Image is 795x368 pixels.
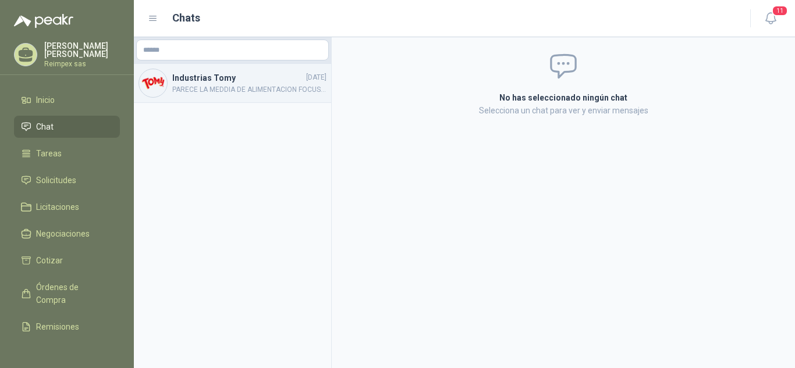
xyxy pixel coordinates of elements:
h1: Chats [172,10,200,26]
span: [DATE] [306,72,326,83]
a: Company LogoIndustrias Tomy[DATE]PARECE LA MEDDIA DE ALIMENTACION FOCUS... CONFIRMAR SI ES BANDA ... [134,64,331,103]
h4: Industrias Tomy [172,72,304,84]
a: Licitaciones [14,196,120,218]
span: Solicitudes [36,174,76,187]
a: Tareas [14,142,120,165]
a: Órdenes de Compra [14,276,120,311]
h2: No has seleccionado ningún chat [360,91,766,104]
img: Logo peakr [14,14,73,28]
span: Tareas [36,147,62,160]
span: Negociaciones [36,227,90,240]
span: 11 [772,5,788,16]
a: Solicitudes [14,169,120,191]
p: [PERSON_NAME] [PERSON_NAME] [44,42,120,58]
p: Selecciona un chat para ver y enviar mensajes [360,104,766,117]
a: Chat [14,116,120,138]
a: Inicio [14,89,120,111]
span: Órdenes de Compra [36,281,109,306]
span: Licitaciones [36,201,79,213]
a: Cotizar [14,249,120,271]
p: Reimpex sas [44,60,120,67]
span: Remisiones [36,320,79,333]
span: Inicio [36,94,55,106]
span: Cotizar [36,254,63,267]
span: PARECE LA MEDDIA DE ALIMENTACION FOCUS... CONFIRMAR SI ES BANDA SINTETICA POLIURETANO DE 1.4MM DE... [172,84,326,95]
img: Company Logo [139,69,167,97]
a: Remisiones [14,316,120,338]
button: 11 [760,8,781,29]
a: Negociaciones [14,223,120,245]
span: Chat [36,120,54,133]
